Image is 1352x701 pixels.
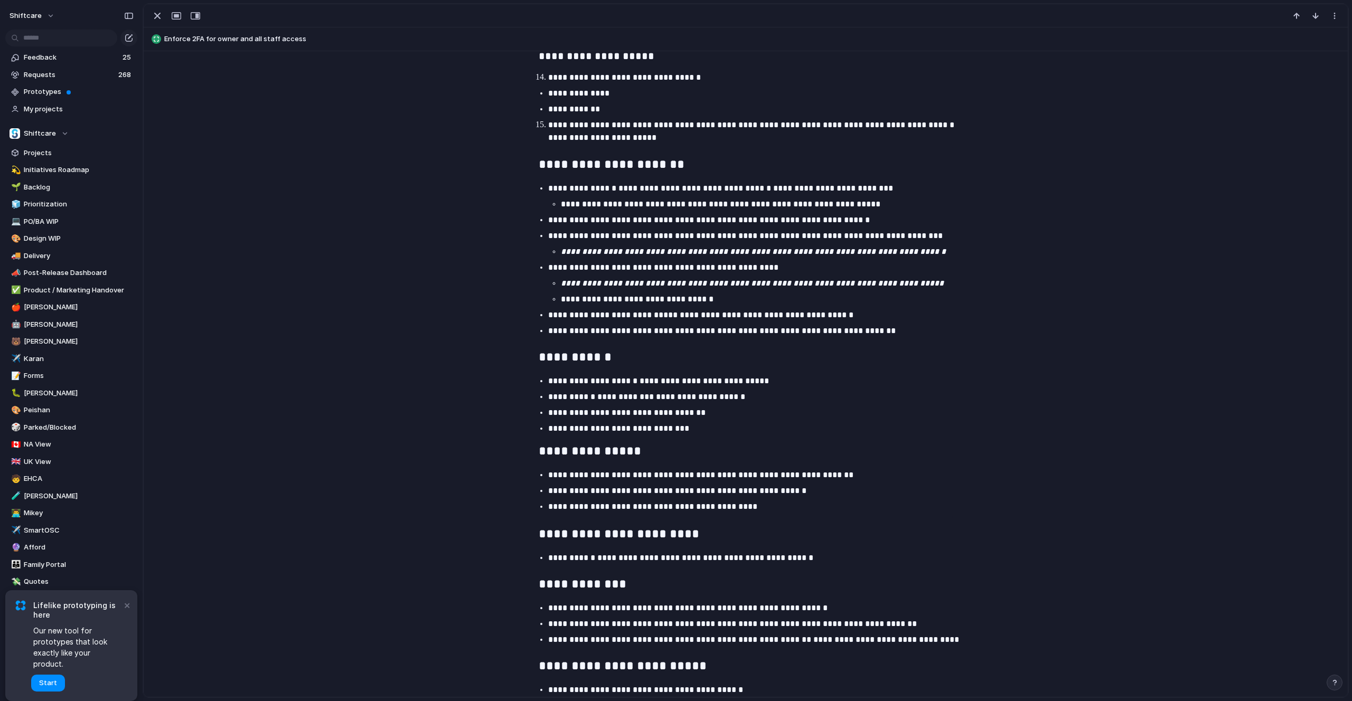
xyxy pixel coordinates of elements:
[5,162,137,178] a: 💫Initiatives Roadmap
[11,318,18,330] div: 🤖
[118,70,133,80] span: 268
[5,282,137,298] div: ✅Product / Marketing Handover
[5,437,137,452] a: 🇨🇦NA View
[5,420,137,435] a: 🎲Parked/Blocked
[24,285,134,296] span: Product / Marketing Handover
[11,507,18,519] div: 👨‍💻
[11,387,18,399] div: 🐛
[10,233,20,244] button: 🎨
[24,128,56,139] span: Shiftcare
[11,284,18,296] div: ✅
[5,50,137,65] a: Feedback25
[123,52,133,63] span: 25
[24,182,134,193] span: Backlog
[5,471,137,487] a: 🧒EHCA
[5,385,137,401] div: 🐛[PERSON_NAME]
[10,199,20,210] button: 🧊
[10,405,20,415] button: 🎨
[10,302,20,312] button: 🍎
[24,354,134,364] span: Karan
[11,198,18,211] div: 🧊
[24,457,134,467] span: UK View
[11,215,18,228] div: 💻
[10,336,20,347] button: 🐻
[10,11,42,21] span: shiftcare
[5,299,137,315] div: 🍎[PERSON_NAME]
[5,84,137,100] a: Prototypes
[11,404,18,416] div: 🎨
[10,422,20,433] button: 🎲
[5,231,137,247] div: 🎨Design WIP
[10,388,20,399] button: 🐛
[39,678,57,688] span: Start
[5,7,60,24] button: shiftcare
[5,591,137,607] div: 🚑Incident Tickets
[33,625,121,669] span: Our new tool for prototypes that look exactly like your product.
[10,268,20,278] button: 📣
[11,421,18,433] div: 🎲
[5,402,137,418] a: 🎨Peishan
[10,576,20,587] button: 💸
[10,182,20,193] button: 🌱
[24,148,134,158] span: Projects
[11,490,18,502] div: 🧪
[24,371,134,381] span: Forms
[5,214,137,230] div: 💻PO/BA WIP
[11,542,18,554] div: 🔮
[24,336,134,347] span: [PERSON_NAME]
[24,576,134,587] span: Quotes
[11,164,18,176] div: 💫
[11,439,18,451] div: 🇨🇦
[24,268,134,278] span: Post-Release Dashboard
[5,557,137,573] div: 👪Family Portal
[10,525,20,536] button: ✈️
[24,525,134,536] span: SmartOSC
[33,601,121,620] span: Lifelike prototyping is here
[10,473,20,484] button: 🧒
[120,599,133,611] button: Dismiss
[24,388,134,399] span: [PERSON_NAME]
[11,524,18,536] div: ✈️
[11,250,18,262] div: 🚚
[10,457,20,467] button: 🇬🇧
[10,491,20,501] button: 🧪
[24,251,134,261] span: Delivery
[10,165,20,175] button: 💫
[5,334,137,349] a: 🐻[PERSON_NAME]
[11,456,18,468] div: 🇬🇧
[10,354,20,364] button: ✈️
[5,317,137,333] a: 🤖[PERSON_NAME]
[5,523,137,538] div: ✈️SmartOSC
[24,87,134,97] span: Prototypes
[10,216,20,227] button: 💻
[10,542,20,553] button: 🔮
[10,251,20,261] button: 🚚
[5,368,137,384] a: 📝Forms
[5,505,137,521] a: 👨‍💻Mikey
[10,319,20,330] button: 🤖
[5,454,137,470] a: 🇬🇧UK View
[11,370,18,382] div: 📝
[24,508,134,518] span: Mikey
[5,196,137,212] div: 🧊Prioritization
[5,574,137,590] a: 💸Quotes
[24,319,134,330] span: [PERSON_NAME]
[164,34,1343,44] span: Enforce 2FA for owner and all staff access
[11,353,18,365] div: ✈️
[5,265,137,281] a: 📣Post-Release Dashboard
[5,539,137,555] a: 🔮Afford
[24,216,134,227] span: PO/BA WIP
[10,560,20,570] button: 👪
[24,70,115,80] span: Requests
[24,405,134,415] span: Peishan
[11,576,18,588] div: 💸
[24,560,134,570] span: Family Portal
[148,31,1343,48] button: Enforce 2FA for owner and all staff access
